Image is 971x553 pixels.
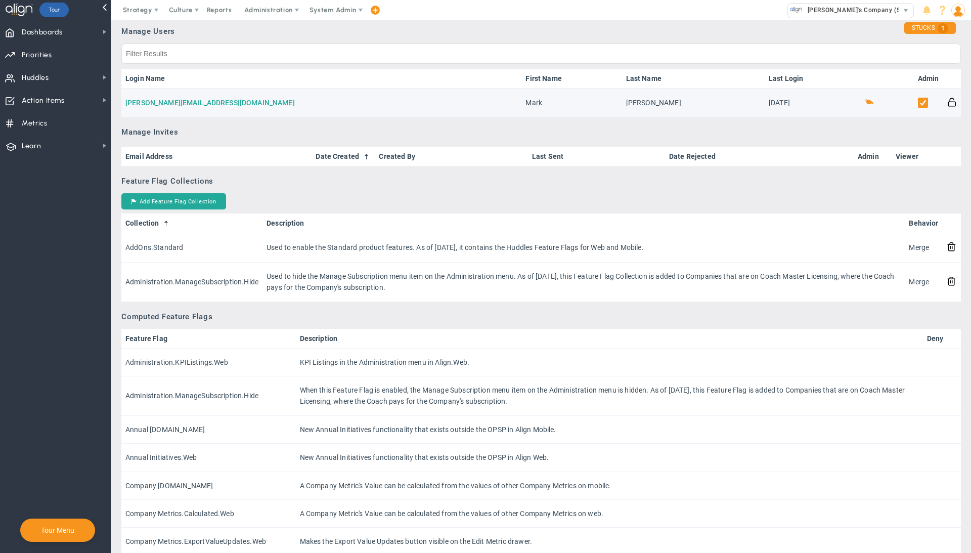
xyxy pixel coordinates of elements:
a: Admin [918,74,939,82]
h3: Computed Feature Flags [121,312,961,321]
td: AddOns.Standard [121,233,262,262]
span: Strategy [123,6,152,14]
a: Last Name [626,74,761,82]
h3: Manage Users [121,27,961,36]
td: Administration.ManageSubscription.Hide [121,263,262,302]
a: Admin [858,152,888,160]
span: select [899,4,913,18]
a: [PERSON_NAME][EMAIL_ADDRESS][DOMAIN_NAME] [125,99,295,107]
img: 33318.Company.photo [790,4,803,16]
button: Reset Password [947,97,957,107]
td: Merge [905,233,943,262]
span: [PERSON_NAME]'s Company (Sandbox) [803,4,925,17]
th: Feature Flag [121,329,296,349]
td: [DATE] [765,89,820,117]
td: Annual [DOMAIN_NAME] [121,416,296,444]
span: 1 [938,23,948,33]
td: Annual Initiatives.Web [121,444,296,472]
span: Culture [169,6,193,14]
div: STUCKS [904,22,956,34]
a: Description [267,219,901,227]
a: Created By [379,152,523,160]
td: Mark [521,89,622,117]
span: Administration [244,6,292,14]
td: Merge [905,263,943,302]
button: Remove Collection [947,276,956,286]
td: Administration.KPIListings.Web [121,349,296,376]
td: Used to enable the Standard product features. As of [DATE], it contains the Huddles Feature Flags... [262,233,905,262]
button: Coach [865,97,874,106]
span: Learn [22,136,41,157]
button: Tour Menu [38,526,77,535]
a: First Name [525,74,617,82]
td: A Company Metric's Value can be calculated from the values of other Company Metrics on web. [296,500,923,528]
td: New Annual Initiatives functionality that exists outside the OPSP in Align Mobile. [296,416,923,444]
td: [PERSON_NAME] [622,89,765,117]
span: Priorities [22,45,52,66]
h3: Feature Flag Collections [121,177,961,186]
a: Email Address [125,152,307,160]
a: Login Name [125,74,517,82]
span: System Admin [310,6,357,14]
td: Company Metrics.Calculated.Web [121,500,296,528]
a: Date Rejected [669,152,850,160]
td: New Annual Initiatives functionality that exists outside the OPSP in Align Web. [296,444,923,472]
h3: Manage Invites [121,127,961,137]
a: Behavior [909,219,938,227]
td: Used to hide the Manage Subscription menu item on the Administration menu. As of [DATE], this Fea... [262,263,905,302]
td: Company [DOMAIN_NAME] [121,472,296,500]
button: Remove Collection [947,241,956,252]
a: Last Login [769,74,816,82]
td: A Company Metric's Value can be calculated from the values of other Company Metrics on mobile. [296,472,923,500]
span: Action Items [22,90,65,111]
td: KPI Listings in the Administration menu in Align.Web. [296,349,923,376]
a: Viewer [896,152,938,160]
button: Add Feature Flag Collection [121,193,226,209]
input: Filter Results [121,44,961,64]
span: Huddles [22,67,49,89]
a: Last Sent [532,152,661,160]
a: Collection [125,219,258,227]
a: Date Created [316,152,371,160]
img: 48978.Person.photo [951,4,965,17]
span: Dashboards [22,22,63,43]
td: When this Feature Flag is enabled, the Manage Subscription menu item on the Administration menu i... [296,376,923,416]
th: Description [296,329,923,349]
td: Administration.ManageSubscription.Hide [121,376,296,416]
span: Metrics [22,113,48,134]
th: Deny [923,329,961,349]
